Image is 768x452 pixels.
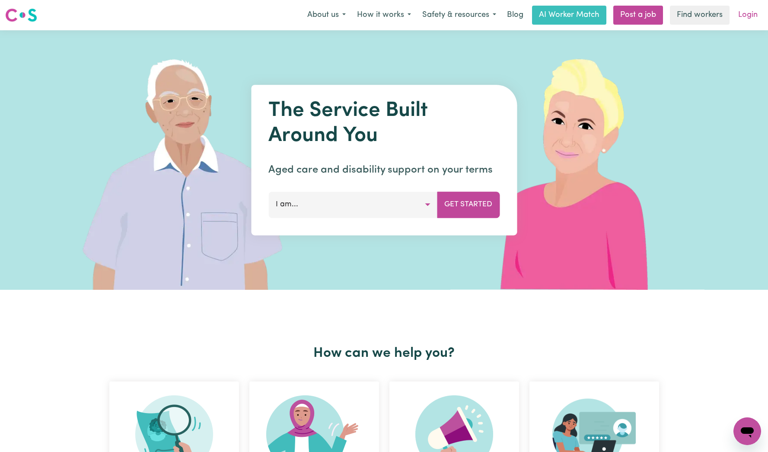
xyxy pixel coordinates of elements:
[417,6,502,24] button: Safety & resources
[5,5,37,25] a: Careseekers logo
[502,6,529,25] a: Blog
[268,99,500,148] h1: The Service Built Around You
[5,7,37,23] img: Careseekers logo
[104,345,664,362] h2: How can we help you?
[437,192,500,218] button: Get Started
[268,192,437,218] button: I am...
[733,6,763,25] a: Login
[351,6,417,24] button: How it works
[302,6,351,24] button: About us
[670,6,730,25] a: Find workers
[268,162,500,178] p: Aged care and disability support on your terms
[733,417,761,445] iframe: Button to launch messaging window
[613,6,663,25] a: Post a job
[532,6,606,25] a: AI Worker Match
